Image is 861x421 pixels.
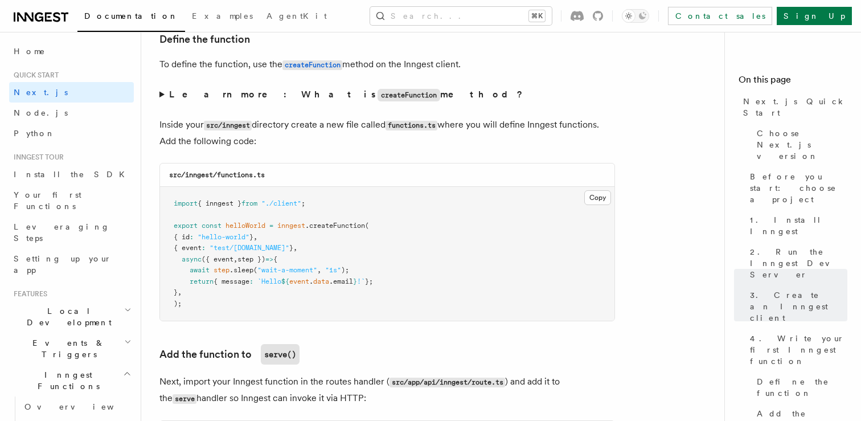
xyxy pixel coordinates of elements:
span: ({ event [202,255,233,263]
summary: Learn more: What iscreateFunctionmethod? [159,87,615,103]
a: Install the SDK [9,164,134,185]
span: , [317,266,321,274]
span: { event [174,244,202,252]
span: Local Development [9,305,124,328]
span: } [249,233,253,241]
span: , [293,244,297,252]
p: Next, import your Inngest function in the routes handler ( ) and add it to the handler so Inngest... [159,374,615,407]
span: Events & Triggers [9,337,124,360]
button: Toggle dark mode [622,9,649,23]
a: AgentKit [260,3,334,31]
span: , [178,288,182,296]
a: 1. Install Inngest [745,210,847,242]
span: { id [174,233,190,241]
span: const [202,222,222,230]
code: functions.ts [386,121,437,130]
span: }; [365,277,373,285]
p: To define the function, use the method on the Inngest client. [159,56,615,73]
a: Examples [185,3,260,31]
span: .email [329,277,353,285]
a: Node.js [9,103,134,123]
span: Documentation [84,11,178,21]
span: Leveraging Steps [14,222,110,243]
span: helloWorld [225,222,265,230]
span: : [249,277,253,285]
code: src/inngest [204,121,252,130]
span: from [241,199,257,207]
a: Your first Functions [9,185,134,216]
span: Python [14,129,55,138]
span: ${ [281,277,289,285]
span: data [313,277,329,285]
code: createFunction [378,89,440,101]
span: async [182,255,202,263]
a: Choose Next.js version [752,123,847,166]
span: Inngest tour [9,153,64,162]
a: 3. Create an Inngest client [745,285,847,328]
span: AgentKit [266,11,327,21]
span: step [214,266,229,274]
a: Home [9,41,134,62]
a: Next.js Quick Start [739,91,847,123]
span: event [289,277,309,285]
span: => [265,255,273,263]
span: .sleep [229,266,253,274]
kbd: ⌘K [529,10,545,22]
span: `Hello [257,277,281,285]
span: import [174,199,198,207]
span: ( [253,266,257,274]
span: Next.js [14,88,68,97]
span: Before you start: choose a project [750,171,847,205]
span: 3. Create an Inngest client [750,289,847,324]
a: Documentation [77,3,185,32]
span: 2. Run the Inngest Dev Server [750,246,847,280]
span: "hello-world" [198,233,249,241]
a: createFunction [282,59,342,70]
span: 1. Install Inngest [750,214,847,237]
span: "./client" [261,199,301,207]
a: Define the function [159,31,250,47]
a: Python [9,123,134,144]
span: : [190,233,194,241]
span: Install the SDK [14,170,132,179]
span: "1s" [325,266,341,274]
a: Leveraging Steps [9,216,134,248]
a: Define the function [752,371,847,403]
code: createFunction [282,60,342,70]
span: Your first Functions [14,190,81,211]
span: } [174,288,178,296]
code: src/app/api/inngest/route.ts [389,378,505,387]
span: : [202,244,206,252]
button: Local Development [9,301,134,333]
span: Examples [192,11,253,21]
span: Setting up your app [14,254,112,275]
code: serve [173,394,196,404]
button: Copy [584,190,611,205]
span: Inngest Functions [9,369,123,392]
span: Choose Next.js version [757,128,847,162]
span: return [190,277,214,285]
span: , [233,255,237,263]
a: Next.js [9,82,134,103]
span: export [174,222,198,230]
span: Define the function [757,376,847,399]
span: , [253,233,257,241]
a: 4. Write your first Inngest function [745,328,847,371]
button: Inngest Functions [9,365,134,397]
span: . [309,277,313,285]
button: Search...⌘K [370,7,552,25]
span: { message [214,277,249,285]
span: } [289,244,293,252]
span: = [269,222,273,230]
span: step }) [237,255,265,263]
a: Before you start: choose a project [745,166,847,210]
span: ); [341,266,349,274]
span: Overview [24,402,142,411]
code: src/inngest/functions.ts [169,171,265,179]
span: { [273,255,277,263]
span: Home [14,46,46,57]
span: ); [174,300,182,308]
a: Add the function toserve() [159,344,300,365]
span: ( [365,222,369,230]
span: !` [357,277,365,285]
